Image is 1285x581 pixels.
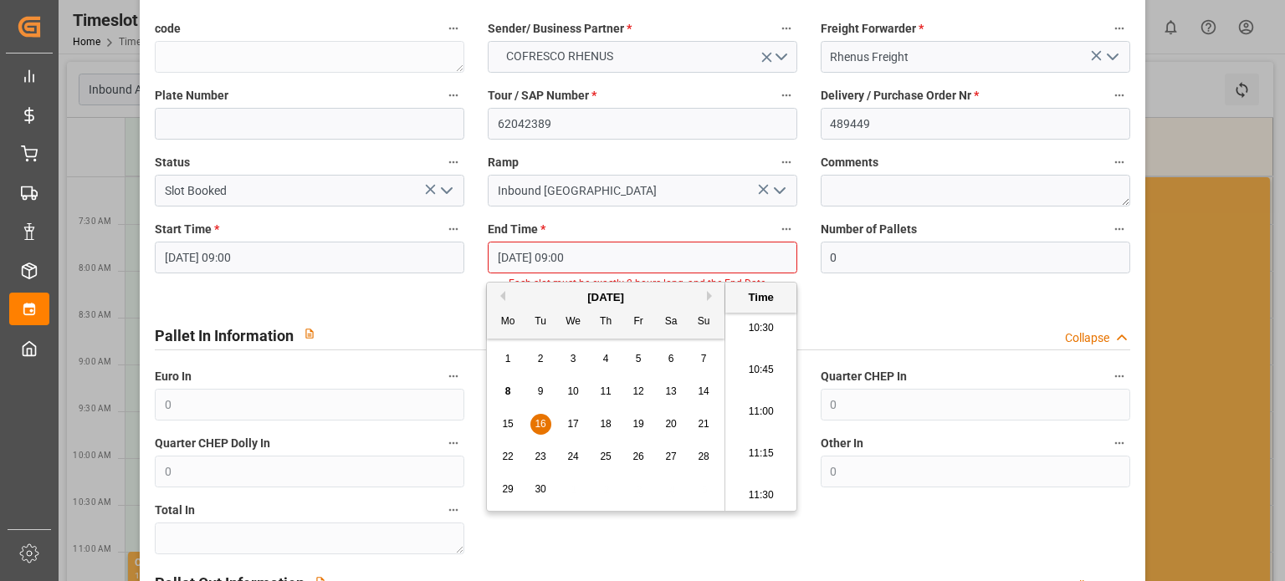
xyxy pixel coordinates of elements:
span: 1 [505,353,511,364]
span: 2 [538,353,544,364]
li: 11:30 [725,475,796,517]
span: 13 [665,385,676,397]
span: 16 [535,418,545,430]
span: 4 [603,353,609,364]
span: 24 [567,451,578,462]
span: COFRESCO RHENUS [498,48,622,65]
span: Other In [821,435,863,452]
span: 10 [567,385,578,397]
div: Choose Tuesday, September 23rd, 2025 [530,446,551,467]
div: Su [694,312,714,333]
button: Other In [1108,432,1130,454]
div: month 2025-09 [492,343,720,506]
span: 8 [505,385,511,397]
button: Ramp [776,151,797,173]
span: Comments [821,154,878,171]
div: Choose Sunday, September 7th, 2025 [694,349,714,369]
span: 18 [600,418,611,430]
div: Choose Wednesday, September 24th, 2025 [563,446,584,467]
div: Choose Saturday, September 20th, 2025 [661,414,682,435]
button: Start Time * [443,218,464,240]
input: Select Freight Forwarder [821,41,1130,73]
span: 29 [502,483,513,495]
span: Freight Forwarder [821,20,924,38]
div: Choose Monday, September 29th, 2025 [498,479,519,500]
span: Ramp [488,154,519,171]
span: 12 [632,385,643,397]
span: Total In [155,502,195,519]
div: Mo [498,312,519,333]
div: Choose Monday, September 22nd, 2025 [498,446,519,467]
div: Choose Saturday, September 13th, 2025 [661,381,682,402]
input: Type to search/select [488,175,797,206]
button: Previous Month [495,291,505,301]
span: 23 [535,451,545,462]
button: Status [443,151,464,173]
div: Choose Monday, September 1st, 2025 [498,349,519,369]
span: Tour / SAP Number [488,87,596,104]
div: Time [730,289,792,306]
button: Plate Number [443,84,464,106]
div: [DATE] [487,289,724,306]
span: 5 [636,353,642,364]
button: Tour / SAP Number * [776,84,797,106]
input: DD-MM-YYYY HH:MM [155,242,464,273]
div: Th [596,312,617,333]
span: Sender/ Business Partner [488,20,632,38]
div: Choose Sunday, September 28th, 2025 [694,446,714,467]
button: Comments [1108,151,1130,173]
span: Start Time [155,221,219,238]
div: Choose Sunday, September 21st, 2025 [694,414,714,435]
button: End Time * [776,218,797,240]
span: 22 [502,451,513,462]
span: 11 [600,385,611,397]
span: 6 [668,353,674,364]
span: 25 [600,451,611,462]
input: DD-MM-YYYY HH:MM [488,242,797,273]
span: Quarter CHEP In [821,368,907,385]
span: 21 [698,418,709,430]
button: open menu [488,41,797,73]
span: code [155,20,181,38]
button: code [443,18,464,39]
div: Sa [661,312,682,333]
span: 7 [701,353,707,364]
span: 9 [538,385,544,397]
span: 27 [665,451,676,462]
button: Sender/ Business Partner * [776,18,797,39]
span: Plate Number [155,87,228,104]
div: Choose Saturday, September 6th, 2025 [661,349,682,369]
div: Choose Monday, September 15th, 2025 [498,414,519,435]
h2: Pallet In Information [155,324,294,347]
span: 20 [665,418,676,430]
button: open menu [765,178,791,204]
span: Delivery / Purchase Order Nr [821,87,979,104]
div: Choose Wednesday, September 3rd, 2025 [563,349,584,369]
div: Choose Thursday, September 25th, 2025 [596,446,617,467]
li: 11:00 [725,391,796,433]
div: Tu [530,312,551,333]
li: 10:45 [725,349,796,391]
div: Choose Tuesday, September 9th, 2025 [530,381,551,402]
button: Euro In [443,365,464,387]
button: Total In [443,499,464,521]
button: open menu [1098,44,1124,70]
button: Quarter CHEP Dolly In [443,432,464,454]
button: Freight Forwarder * [1108,18,1130,39]
div: Choose Tuesday, September 2nd, 2025 [530,349,551,369]
div: Choose Tuesday, September 30th, 2025 [530,479,551,500]
span: 3 [571,353,576,364]
span: 17 [567,418,578,430]
div: Choose Tuesday, September 16th, 2025 [530,414,551,435]
div: Choose Friday, September 5th, 2025 [628,349,649,369]
div: Choose Friday, September 26th, 2025 [628,446,649,467]
div: Choose Thursday, September 11th, 2025 [596,381,617,402]
span: Number of Pallets [821,221,917,238]
button: Quarter CHEP In [1108,365,1130,387]
div: Choose Friday, September 12th, 2025 [628,381,649,402]
div: Collapse [1065,329,1109,347]
div: Choose Sunday, September 14th, 2025 [694,381,714,402]
div: Choose Saturday, September 27th, 2025 [661,446,682,467]
div: Choose Wednesday, September 10th, 2025 [563,381,584,402]
button: View description [294,318,325,349]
